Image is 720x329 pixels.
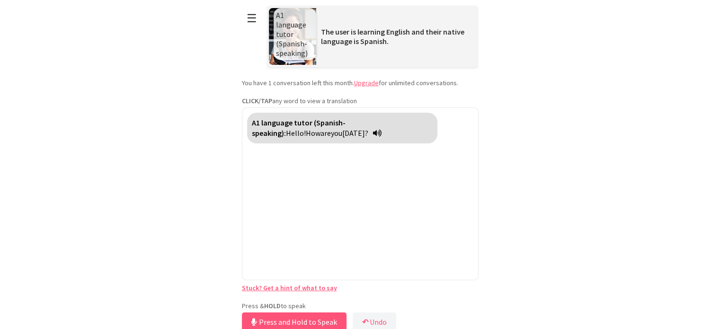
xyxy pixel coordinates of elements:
strong: HOLD [264,302,281,310]
b: ↶ [362,317,368,327]
span: Hello! [286,128,306,138]
a: Stuck? Get a hint of what to say [242,284,337,292]
span: you [331,128,342,138]
div: Click to translate [247,113,437,143]
span: A1 language tutor (Spanish-speaking) [276,10,308,58]
p: Press & to speak [242,302,479,310]
strong: CLICK/TAP [242,97,272,105]
span: are [320,128,331,138]
span: [DATE]? [342,128,368,138]
span: How [306,128,320,138]
img: Scenario Image [269,8,316,65]
p: You have 1 conversation left this month. for unlimited conversations. [242,79,479,87]
button: ☰ [242,6,262,30]
strong: A1 language tutor (Spanish-speaking): [252,118,346,138]
span: The user is learning English and their native language is Spanish. [321,27,464,46]
p: any word to view a translation [242,97,479,105]
a: Upgrade [354,79,379,87]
